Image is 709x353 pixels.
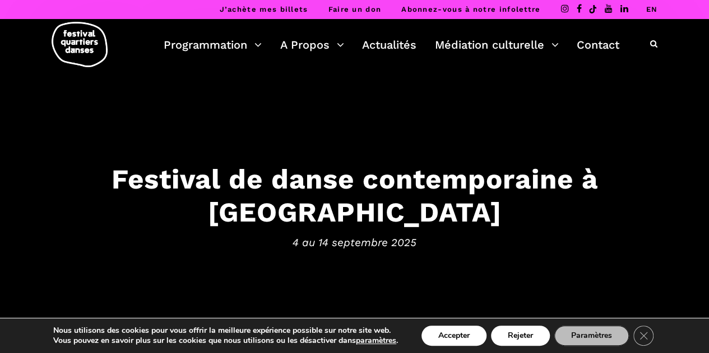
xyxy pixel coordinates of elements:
[421,326,486,346] button: Accepter
[11,234,698,251] span: 4 au 14 septembre 2025
[328,5,381,13] a: Faire un don
[356,336,396,346] button: paramètres
[401,5,540,13] a: Abonnez-vous à notre infolettre
[164,35,262,54] a: Programmation
[219,5,308,13] a: J’achète mes billets
[280,35,344,54] a: A Propos
[491,326,550,346] button: Rejeter
[362,35,416,54] a: Actualités
[633,326,654,346] button: Close GDPR Cookie Banner
[577,35,619,54] a: Contact
[53,326,398,336] p: Nous utilisons des cookies pour vous offrir la meilleure expérience possible sur notre site web.
[53,336,398,346] p: Vous pouvez en savoir plus sur les cookies que nous utilisons ou les désactiver dans .
[646,5,657,13] a: EN
[11,163,698,229] h3: Festival de danse contemporaine à [GEOGRAPHIC_DATA]
[52,22,108,67] img: logo-fqd-med
[435,35,559,54] a: Médiation culturelle
[554,326,629,346] button: Paramètres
